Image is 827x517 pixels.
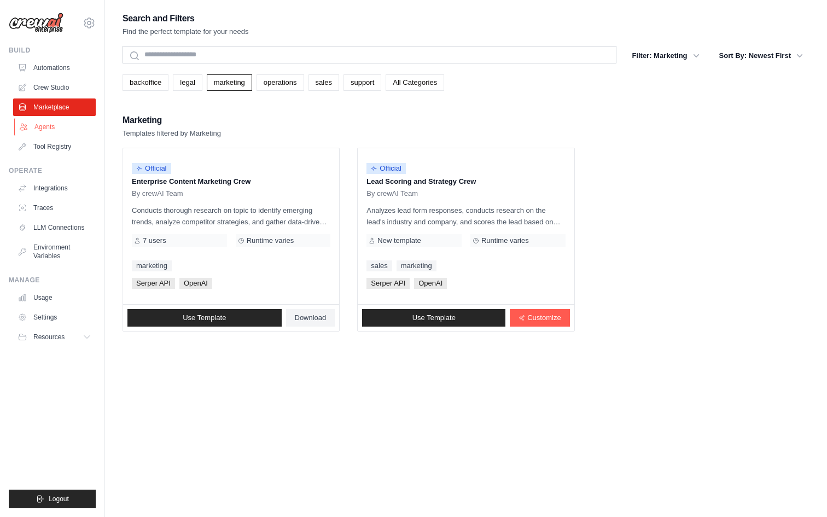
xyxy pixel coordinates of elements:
span: Customize [527,313,561,322]
a: All Categories [386,74,444,91]
span: By crewAI Team [366,189,418,198]
p: Find the perfect template for your needs [123,26,249,37]
a: marketing [207,74,252,91]
a: Traces [13,199,96,217]
span: Runtime varies [481,236,529,245]
span: Official [366,163,406,174]
button: Filter: Marketing [625,46,706,66]
a: Automations [13,59,96,77]
a: legal [173,74,202,91]
p: Conducts thorough research on topic to identify emerging trends, analyze competitor strategies, a... [132,205,330,228]
span: Resources [33,333,65,341]
a: Use Template [127,309,282,327]
a: Customize [510,309,569,327]
span: Runtime varies [247,236,294,245]
a: marketing [132,260,172,271]
a: Use Template [362,309,505,327]
span: 7 users [143,236,166,245]
span: New template [377,236,421,245]
a: Tool Registry [13,138,96,155]
a: Usage [13,289,96,306]
span: Download [295,313,327,322]
a: Crew Studio [13,79,96,96]
h2: Search and Filters [123,11,249,26]
span: OpenAI [414,278,447,289]
a: Download [286,309,335,327]
a: operations [257,74,304,91]
div: Operate [9,166,96,175]
span: Use Template [183,313,226,322]
p: Templates filtered by Marketing [123,128,221,139]
span: Official [132,163,171,174]
a: support [343,74,381,91]
span: OpenAI [179,278,212,289]
img: Logo [9,13,63,33]
a: marketing [397,260,436,271]
h2: Marketing [123,113,221,128]
a: Integrations [13,179,96,197]
p: Analyzes lead form responses, conducts research on the lead's industry and company, and scores th... [366,205,565,228]
div: Manage [9,276,96,284]
a: Settings [13,309,96,326]
p: Lead Scoring and Strategy Crew [366,176,565,187]
a: Agents [14,118,97,136]
div: Build [9,46,96,55]
span: Serper API [366,278,410,289]
span: By crewAI Team [132,189,183,198]
span: Use Template [412,313,456,322]
button: Sort By: Newest First [713,46,809,66]
a: Marketplace [13,98,96,116]
a: backoffice [123,74,168,91]
span: Serper API [132,278,175,289]
a: sales [366,260,392,271]
span: Logout [49,495,69,503]
a: Environment Variables [13,239,96,265]
button: Resources [13,328,96,346]
p: Enterprise Content Marketing Crew [132,176,330,187]
a: sales [308,74,339,91]
button: Logout [9,490,96,508]
a: LLM Connections [13,219,96,236]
